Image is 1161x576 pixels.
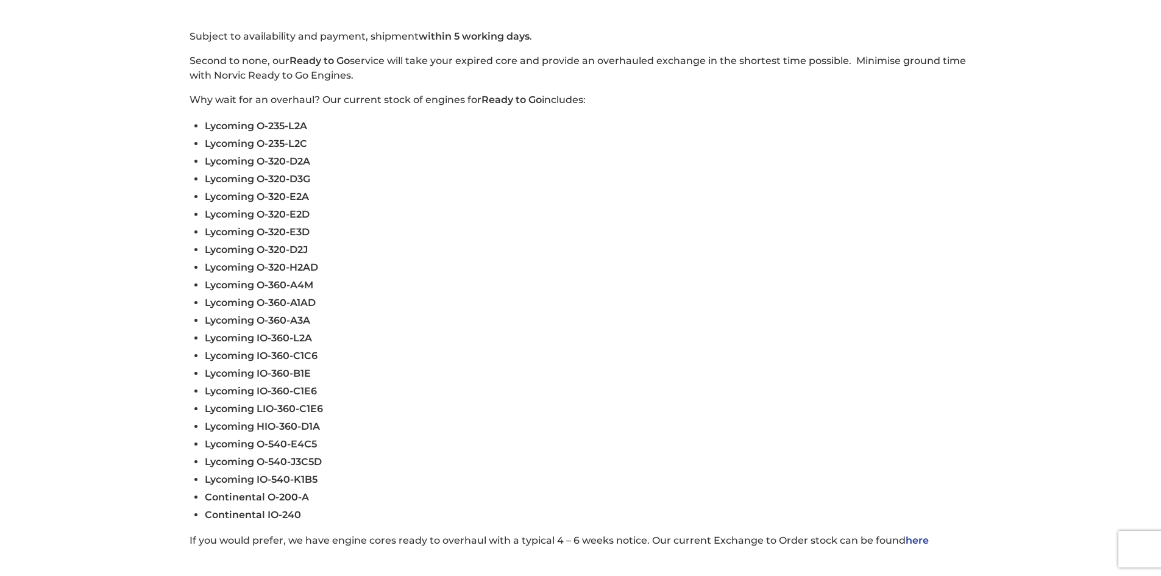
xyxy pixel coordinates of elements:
p: If you would prefer, we have engine cores ready to overhaul with a typical 4 – 6 weeks notice. Ou... [190,533,971,548]
span: Lycoming IO-360-C1C6 [205,350,318,361]
p: Subject to availability and payment, shipment . [190,29,971,44]
span: Continental O-200-A [205,491,309,503]
span: Lycoming O-320-H2AD [205,261,318,273]
span: Lycoming O-235-L2A [205,120,307,132]
span: Lycoming O-540-J3C5D [205,456,322,468]
span: Lycoming O-320-E2A [205,191,309,202]
span: Lycoming O-320-E2D [205,208,310,220]
span: Lycoming IO-540-K1B5 [205,474,318,485]
strong: Ready to Go [481,94,542,105]
span: Lycoming HIO-360-D1A [205,421,320,432]
span: Lycoming O-320-E3D [205,226,310,238]
span: Lycoming O-320-D2J [205,244,308,255]
span: Lycoming IO-360-L2A [205,332,312,344]
span: Lycoming LIO-360-C1E6 [205,403,323,414]
span: Lycoming O-320-D3G [205,173,310,185]
span: Lycoming IO-360-B1E [205,368,311,379]
span: Lycoming O-320-D2A [205,155,310,167]
span: Lycoming O-360-A4M [205,279,313,291]
p: Why wait for an overhaul? Our current stock of engines for includes: [190,93,971,107]
strong: within 5 working days [419,30,530,42]
strong: Ready to Go [289,55,350,66]
span: Lycoming IO-360-C1E6 [205,385,317,397]
p: Second to none, our service will take your expired core and provide an overhauled exchange in the... [190,54,971,83]
span: Lycoming O-235-L2C [205,138,307,149]
span: Lycoming O-360-A3A [205,315,310,326]
span: Continental IO-240 [205,509,301,521]
a: here [906,535,929,546]
span: Lycoming O-540-E4C5 [205,438,317,450]
span: Lycoming O-360-A1AD [205,297,316,308]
